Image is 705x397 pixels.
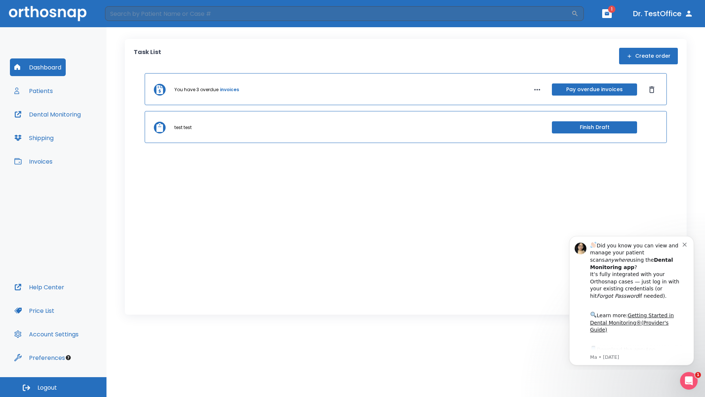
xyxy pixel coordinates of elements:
[630,7,696,20] button: Dr. TestOffice
[124,11,130,17] button: Dismiss notification
[10,349,69,366] button: Preferences
[105,6,571,21] input: Search by Patient Name or Case #
[552,121,637,133] button: Finish Draft
[32,117,97,130] a: App Store
[134,48,161,64] p: Task List
[32,125,124,131] p: Message from Ma, sent 7w ago
[608,6,615,13] span: 1
[10,82,57,100] button: Patients
[174,124,192,131] p: test test
[619,48,678,64] button: Create order
[174,86,218,93] p: You have 3 overdue
[10,105,85,123] button: Dental Monitoring
[10,153,57,170] button: Invoices
[646,84,658,96] button: Dismiss
[680,372,698,390] iframe: Intercom live chat
[10,58,66,76] button: Dashboard
[32,115,124,153] div: Download the app: | ​ Let us know if you need help getting started!
[10,129,58,147] button: Shipping
[10,325,83,343] button: Account Settings
[558,229,705,370] iframe: Intercom notifications message
[37,384,57,392] span: Logout
[10,278,69,296] button: Help Center
[695,372,701,378] span: 1
[552,83,637,96] button: Pay overdue invoices
[10,302,59,319] button: Price List
[220,86,239,93] a: invoices
[65,354,72,361] div: Tooltip anchor
[9,6,87,21] img: Orthosnap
